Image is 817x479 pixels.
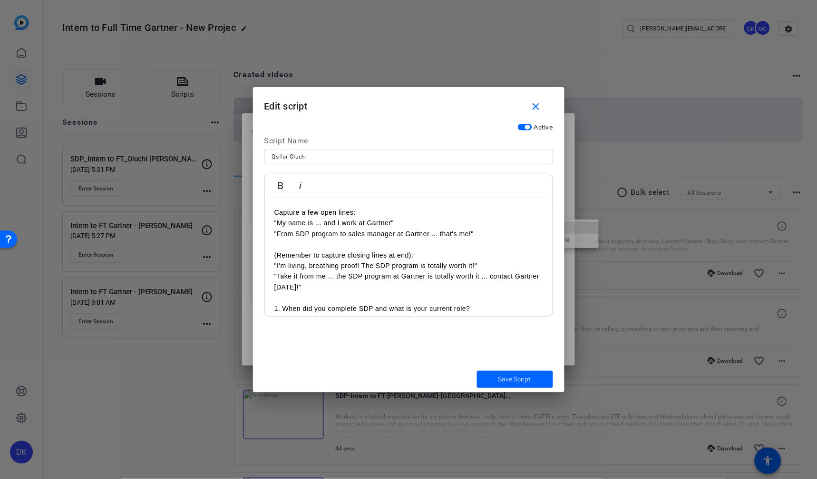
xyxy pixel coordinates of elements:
p: "My name is ... and I work at Gartner" [274,218,543,228]
span: Active [534,123,553,131]
mat-icon: close [530,101,542,113]
input: Enter Script Name [272,151,545,162]
p: 2. What was your first impression of the program? [274,314,543,324]
p: "From SDP program to sales manager at Gartner ... that's me!" [274,229,543,239]
div: Script Name [264,135,553,150]
button: Bold (⌘B) [272,176,290,195]
p: "I'm living, breathing proof! The SDP program is totally worth it!" [274,260,543,271]
p: (Remember to capture closing lines at end): [274,250,543,260]
button: Italic (⌘I) [292,176,310,195]
button: Save Script [477,371,553,388]
p: Capture a few open lines: [274,207,543,218]
p: "Take it from me ... the SDP program at Gartner is totally worth it ... contact Gartner [DATE]!" [274,271,543,292]
p: 1. When did you complete SDP and what is your current role? [274,303,543,314]
h1: Edit script [253,87,564,118]
span: Save Script [498,374,531,384]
